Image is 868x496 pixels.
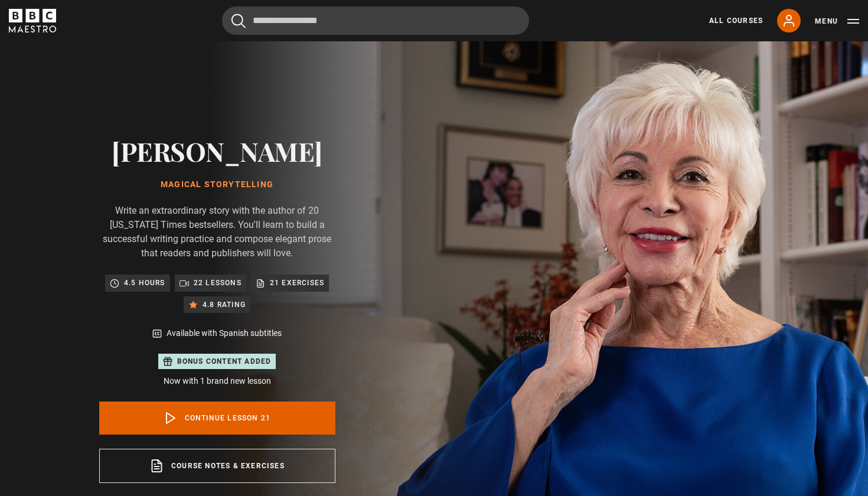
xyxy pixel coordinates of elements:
p: 4.8 rating [203,299,246,311]
a: Course notes & exercises [99,449,335,483]
p: 22 lessons [194,277,242,289]
p: Write an extraordinary story with the author of 20 [US_STATE] Times bestsellers. You'll learn to ... [99,204,335,260]
p: Available with Spanish subtitles [167,327,282,340]
input: Search [222,6,529,35]
p: 4.5 hours [124,277,165,289]
p: 21 exercises [270,277,324,289]
button: Toggle navigation [815,15,859,27]
a: All Courses [709,15,763,26]
h1: Magical Storytelling [99,180,335,190]
a: Continue lesson 21 [99,402,335,435]
h2: [PERSON_NAME] [99,136,335,166]
p: Bonus content added [177,356,272,367]
button: Submit the search query [231,14,246,28]
p: Now with 1 brand new lesson [99,375,335,387]
svg: BBC Maestro [9,9,56,32]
